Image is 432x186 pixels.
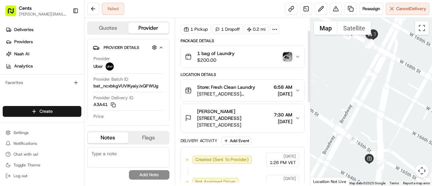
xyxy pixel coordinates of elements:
[274,111,292,118] span: 7:30 AM
[19,11,67,17] button: [PERSON_NAME][EMAIL_ADDRESS][PERSON_NAME][DOMAIN_NAME]
[93,63,103,70] span: Uber
[93,95,133,101] span: Provider Delivery ID
[4,95,54,107] a: 📗Knowledge Base
[415,21,429,35] button: Toggle fullscreen view
[54,95,111,107] a: 💻API Documentation
[67,114,82,119] span: Pylon
[366,40,373,48] div: 27
[181,138,217,143] div: Delivery Activity
[3,77,81,88] div: Favorites
[312,177,334,186] a: Open this area in Google Maps (opens a new window)
[367,41,374,48] div: 29
[57,98,62,104] div: 💻
[283,154,296,159] span: [DATE]
[389,181,399,185] a: Terms
[93,56,110,62] span: Provider
[93,102,116,108] button: A3A41
[23,64,111,71] div: Start new chat
[3,150,81,159] button: Chat with us!
[181,25,211,34] div: 1 Pickup
[104,45,139,50] span: Provider Details
[367,41,374,49] div: 26
[3,61,84,72] a: Analytics
[181,46,304,68] button: 1 bag of Laundry$200.00photo_proof_of_pickup image
[283,52,292,61] img: photo_proof_of_pickup image
[212,25,243,34] div: 1 Dropoff
[14,63,33,69] span: Analytics
[359,3,383,15] button: Reassign
[197,57,235,63] span: $200.00
[23,71,85,76] div: We're available if you need us!
[283,176,296,181] span: [DATE]
[310,177,349,186] div: Location Not Live
[88,23,128,33] button: Quotes
[13,98,52,104] span: Knowledge Base
[13,162,40,168] span: Toggle Theme
[3,106,81,117] button: Create
[106,62,114,71] img: uber-new-logo.jpeg
[386,3,429,15] button: CancelDelivery
[128,23,169,33] button: Provider
[197,90,271,97] span: [STREET_ADDRESS][PERSON_NAME][US_STATE][US_STATE]
[7,27,123,37] p: Welcome 👋
[197,108,271,122] span: [PERSON_NAME] [STREET_ADDRESS]
[396,6,426,12] span: Cancel Delivery
[221,137,251,145] button: Add Event
[48,114,82,119] a: Powered byPylon
[364,39,372,47] div: 31
[314,21,337,35] button: Show street map
[377,165,384,172] div: 14
[128,132,169,143] button: Flags
[366,41,374,48] div: 32
[14,51,29,57] span: Nash AI
[350,136,357,144] div: 9
[362,6,380,12] span: Reassign
[13,152,38,157] span: Chat with us!
[93,76,128,82] span: Provider Batch ID
[93,113,104,119] span: Price
[197,50,235,57] span: 1 bag of Laundry
[376,165,384,173] div: 11
[349,181,385,185] span: Map data ©2025 Google
[415,164,429,178] button: Map camera controls
[197,122,271,128] span: [STREET_ADDRESS]
[312,177,334,186] img: Google
[337,21,371,35] button: Show satellite imagery
[14,27,33,33] span: Deliveries
[13,130,29,135] span: Settings
[3,171,81,181] button: Log out
[3,139,81,148] button: Notifications
[115,66,123,74] button: Start new chat
[3,49,84,59] a: Nash AI
[195,179,236,185] span: Not Assigned Driver
[366,40,373,48] div: 28
[274,84,292,90] span: 6:58 AM
[270,160,296,166] span: 1:26 PM VET
[403,181,430,185] a: Report a map error
[181,80,304,101] button: Store: Fresh Clean Laundry[STREET_ADDRESS][PERSON_NAME][US_STATE][US_STATE]6:58 AM[DATE]
[3,36,84,47] a: Providers
[7,6,20,20] img: Nash
[274,118,292,125] span: [DATE]
[93,42,164,53] button: Provider Details
[3,160,81,170] button: Toggle Theme
[14,39,33,45] span: Providers
[7,98,12,104] div: 📗
[7,64,19,76] img: 1736555255976-a54dd68f-1ca7-489b-9aae-adbdc363a1c4
[3,24,84,35] a: Deliveries
[244,25,269,34] div: 0.2 mi
[377,163,384,170] div: 13
[39,108,53,114] span: Create
[18,43,111,50] input: Clear
[64,98,108,104] span: API Documentation
[181,38,305,44] div: Package Details
[13,141,37,146] span: Notifications
[195,157,249,163] span: Created (Sent To Provider)
[19,5,32,11] button: Cents
[274,90,292,97] span: [DATE]
[376,165,384,172] div: 10
[13,173,27,179] span: Log out
[181,104,304,132] button: [PERSON_NAME] [STREET_ADDRESS][STREET_ADDRESS]7:30 AM[DATE]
